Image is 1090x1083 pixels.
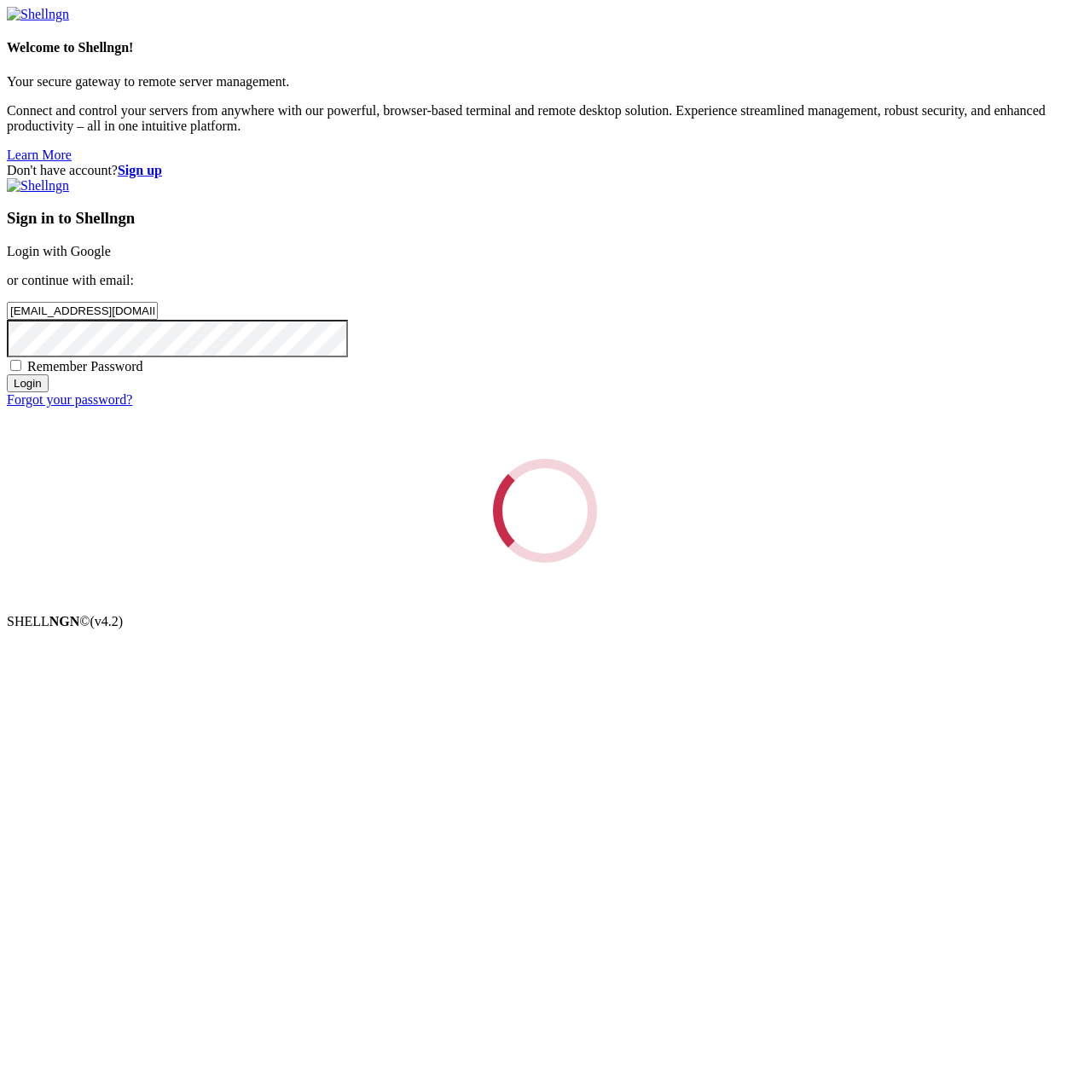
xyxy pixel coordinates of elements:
a: Login with Google [7,244,111,258]
a: Forgot your password? [7,392,132,407]
div: Don't have account? [7,163,1083,178]
span: 4.2.0 [90,614,124,628]
div: Loading... [472,437,618,584]
p: or continue with email: [7,273,1083,288]
input: Login [7,374,49,392]
a: Sign up [118,163,162,177]
h4: Welcome to Shellngn! [7,40,1083,55]
span: SHELL © [7,614,123,628]
h3: Sign in to Shellngn [7,209,1083,228]
input: Remember Password [10,360,21,371]
span: Remember Password [27,359,143,374]
a: Learn More [7,148,72,162]
img: Shellngn [7,178,69,194]
p: Your secure gateway to remote server management. [7,74,1083,90]
input: Email address [7,302,158,320]
b: NGN [49,614,80,628]
p: Connect and control your servers from anywhere with our powerful, browser-based terminal and remo... [7,103,1083,134]
img: Shellngn [7,7,69,22]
